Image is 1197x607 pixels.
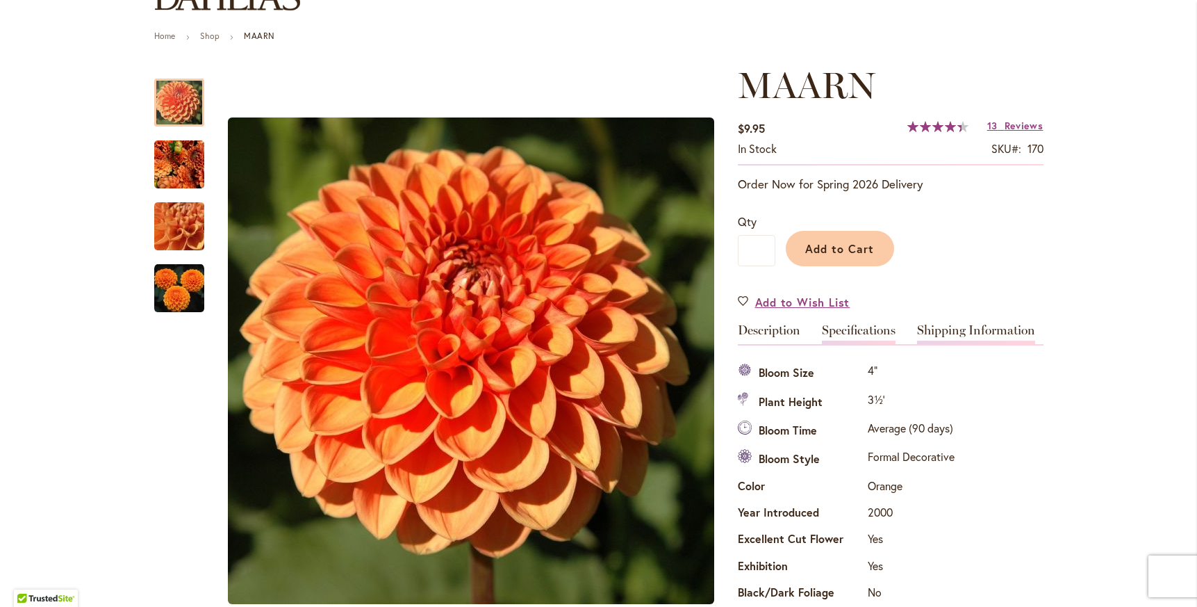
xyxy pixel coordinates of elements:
[738,214,757,229] span: Qty
[822,324,895,344] a: Specifications
[738,63,875,107] span: MAARN
[1005,119,1043,132] span: Reviews
[864,417,958,446] td: Average (90 days)
[738,501,864,528] th: Year Introduced
[129,189,229,264] img: MAARN
[200,31,220,41] a: Shop
[1027,141,1043,157] div: 170
[154,65,218,127] div: MAARN
[864,554,958,581] td: Yes
[991,141,1021,156] strong: SKU
[154,127,218,188] div: MAARN
[154,250,204,312] div: MAARN
[805,241,874,256] span: Add to Cart
[228,118,714,604] img: MAARN
[738,417,864,446] th: Bloom Time
[864,446,958,474] td: Formal Decorative
[154,264,204,314] img: MAARN
[987,119,1043,132] a: 13 Reviews
[738,554,864,581] th: Exhibition
[864,474,958,501] td: Orange
[786,231,894,266] button: Add to Cart
[917,324,1035,344] a: Shipping Information
[738,121,765,136] span: $9.95
[10,558,49,597] iframe: Launch Accessibility Center
[738,359,864,388] th: Bloom Size
[864,528,958,554] td: Yes
[738,528,864,554] th: Excellent Cut Flower
[738,446,864,474] th: Bloom Style
[738,294,850,310] a: Add to Wish List
[738,141,777,157] div: Availability
[154,188,218,250] div: MAARN
[738,388,864,416] th: Plant Height
[154,31,176,41] a: Home
[738,141,777,156] span: In stock
[154,137,204,191] img: MAARN
[987,119,998,132] span: 13
[738,176,1043,193] p: Order Now for Spring 2026 Delivery
[755,294,850,310] span: Add to Wish List
[864,501,958,528] td: 2000
[244,31,275,41] strong: MAARN
[907,121,968,132] div: 89%
[864,388,958,416] td: 3½'
[864,359,958,388] td: 4"
[738,474,864,501] th: Color
[738,324,800,344] a: Description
